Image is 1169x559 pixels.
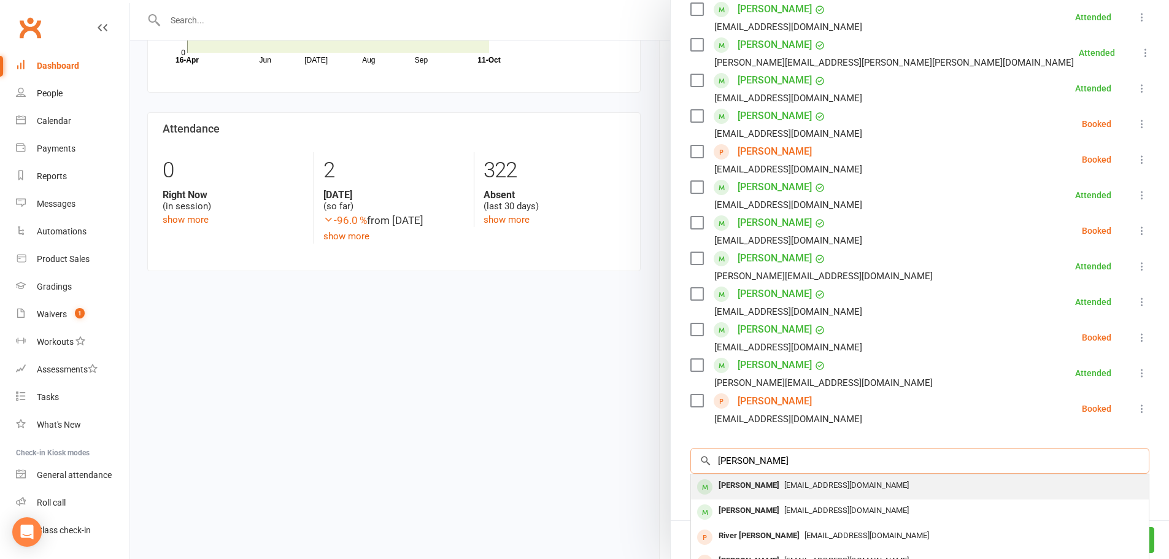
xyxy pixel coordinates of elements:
div: [EMAIL_ADDRESS][DOMAIN_NAME] [714,19,862,35]
div: [EMAIL_ADDRESS][DOMAIN_NAME] [714,233,862,249]
div: [EMAIL_ADDRESS][DOMAIN_NAME] [714,304,862,320]
div: Tasks [37,392,59,402]
a: [PERSON_NAME] [738,106,812,126]
div: Gradings [37,282,72,291]
span: [EMAIL_ADDRESS][DOMAIN_NAME] [784,480,909,490]
div: Attended [1075,262,1111,271]
div: [EMAIL_ADDRESS][DOMAIN_NAME] [714,197,862,213]
div: Reports [37,171,67,181]
div: [EMAIL_ADDRESS][DOMAIN_NAME] [714,126,862,142]
a: [PERSON_NAME] [738,355,812,375]
div: Open Intercom Messenger [12,517,42,547]
a: Reports [16,163,129,190]
a: Calendar [16,107,129,135]
div: [EMAIL_ADDRESS][DOMAIN_NAME] [714,90,862,106]
a: Clubworx [15,12,45,43]
div: prospect [697,530,712,545]
a: Messages [16,190,129,218]
a: What's New [16,411,129,439]
div: [EMAIL_ADDRESS][DOMAIN_NAME] [714,411,862,427]
a: [PERSON_NAME] [738,35,812,55]
div: Payments [37,144,75,153]
div: Messages [37,199,75,209]
a: [PERSON_NAME] [738,71,812,90]
a: Gradings [16,273,129,301]
div: Calendar [37,116,71,126]
div: [EMAIL_ADDRESS][DOMAIN_NAME] [714,339,862,355]
div: member [697,504,712,520]
div: Dashboard [37,61,79,71]
div: Attended [1075,369,1111,377]
div: People [37,88,63,98]
div: What's New [37,420,81,430]
a: Dashboard [16,52,129,80]
div: Product Sales [37,254,90,264]
a: Workouts [16,328,129,356]
a: [PERSON_NAME] [738,213,812,233]
a: [PERSON_NAME] [738,249,812,268]
div: Booked [1082,155,1111,164]
a: Waivers 1 [16,301,129,328]
div: [PERSON_NAME][EMAIL_ADDRESS][DOMAIN_NAME] [714,375,933,391]
div: Booked [1082,120,1111,128]
span: [EMAIL_ADDRESS][DOMAIN_NAME] [784,506,909,515]
a: General attendance kiosk mode [16,461,129,489]
div: member [697,479,712,495]
a: Payments [16,135,129,163]
a: Product Sales [16,245,129,273]
div: [PERSON_NAME][EMAIL_ADDRESS][DOMAIN_NAME] [714,268,933,284]
div: Booked [1082,333,1111,342]
div: Waivers [37,309,67,319]
div: Roll call [37,498,66,507]
span: [EMAIL_ADDRESS][DOMAIN_NAME] [804,531,929,540]
a: Assessments [16,356,129,384]
a: [PERSON_NAME] [738,284,812,304]
a: [PERSON_NAME] [738,391,812,411]
div: [PERSON_NAME] [714,477,784,495]
a: [PERSON_NAME] [738,142,812,161]
div: Assessments [37,364,98,374]
a: Tasks [16,384,129,411]
a: People [16,80,129,107]
div: Workouts [37,337,74,347]
div: Attended [1075,298,1111,306]
div: General attendance [37,470,112,480]
div: Attended [1079,48,1115,57]
div: Attended [1075,191,1111,199]
div: Attended [1075,84,1111,93]
span: 1 [75,308,85,318]
input: Search to add attendees [690,448,1149,474]
div: [PERSON_NAME][EMAIL_ADDRESS][PERSON_NAME][PERSON_NAME][DOMAIN_NAME] [714,55,1074,71]
div: Booked [1082,226,1111,235]
div: Class check-in [37,525,91,535]
a: Class kiosk mode [16,517,129,544]
div: Automations [37,226,87,236]
a: [PERSON_NAME] [738,177,812,197]
div: [PERSON_NAME] [714,502,784,520]
a: Roll call [16,489,129,517]
a: Automations [16,218,129,245]
div: [EMAIL_ADDRESS][DOMAIN_NAME] [714,161,862,177]
div: Attended [1075,13,1111,21]
a: [PERSON_NAME] [738,320,812,339]
div: Booked [1082,404,1111,413]
div: River [PERSON_NAME] [714,527,804,545]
